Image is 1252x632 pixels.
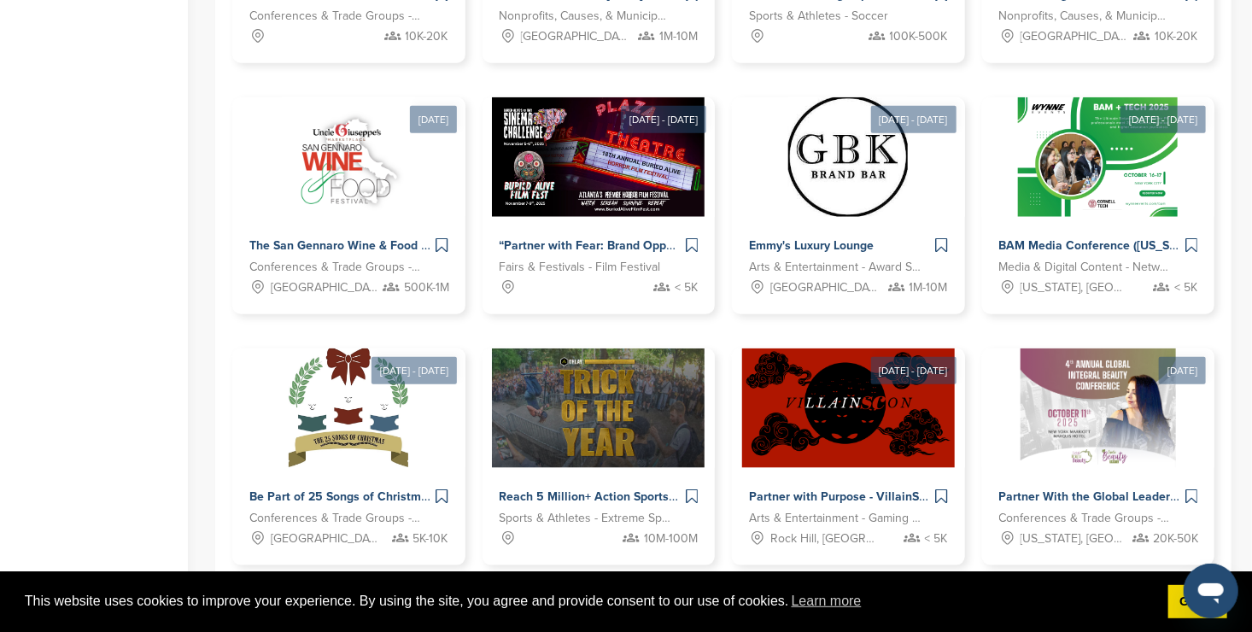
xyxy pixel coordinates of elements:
[249,258,423,277] span: Conferences & Trade Groups - Entertainment
[492,97,705,217] img: Sponsorpitch &
[1018,97,1178,217] img: Sponsorpitch &
[271,278,378,297] span: [GEOGRAPHIC_DATA], [GEOGRAPHIC_DATA]
[871,357,957,384] div: [DATE] - [DATE]
[521,27,629,46] span: [GEOGRAPHIC_DATA], [GEOGRAPHIC_DATA]
[232,321,465,565] a: [DATE] - [DATE] Sponsorpitch & Be Part of 25 Songs of Christmas LIVE – A Holiday Experience That ...
[749,238,874,253] span: Emmy's Luxury Lounge
[500,238,906,253] span: “Partner with Fear: Brand Opportunities at the Buried Alive Film Festival”
[483,348,716,565] a: Sponsorpitch & Reach 5 Million+ Action Sports Fans Sports & Athletes - Extreme Sports 10M-100M
[742,348,955,468] img: Sponsorpitch &
[500,258,661,277] span: Fairs & Festivals - Film Festival
[890,27,948,46] span: 100K-500K
[1155,27,1197,46] span: 10K-20K
[675,278,698,297] span: < 5K
[925,530,948,548] span: < 5K
[732,70,965,314] a: [DATE] - [DATE] Sponsorpitch & Emmy's Luxury Lounge Arts & Entertainment - Award Show [GEOGRAPHIC...
[1168,585,1227,619] a: dismiss cookie message
[289,348,408,468] img: Sponsorpitch &
[749,7,888,26] span: Sports & Athletes - Soccer
[1184,564,1238,618] iframe: Button to launch messaging window
[749,258,922,277] span: Arts & Entertainment - Award Show
[1021,348,1176,468] img: Sponsorpitch &
[249,7,423,26] span: Conferences & Trade Groups - Entertainment
[871,106,957,133] div: [DATE] - [DATE]
[25,588,1155,614] span: This website uses cookies to improve your experience. By using the site, you agree and provide co...
[1154,530,1199,548] span: 20K-50K
[659,27,698,46] span: 1M-10M
[271,530,378,548] span: [GEOGRAPHIC_DATA], [GEOGRAPHIC_DATA]
[982,321,1215,565] a: [DATE] Sponsorpitch & Partner With the Global Leaders in Aesthetics Conferences & Trade Groups - ...
[770,530,878,548] span: Rock Hill, [GEOGRAPHIC_DATA]
[413,530,448,548] span: 5K-10K
[249,238,465,253] span: The San Gennaro Wine & Food Festival
[249,489,686,504] span: Be Part of 25 Songs of Christmas LIVE – A Holiday Experience That Gives Back
[406,27,448,46] span: 10K-20K
[982,70,1215,314] a: [DATE] - [DATE] Sponsorpitch & BAM Media Conference ([US_STATE]) - Business and Technical Media M...
[500,489,699,504] span: Reach 5 Million+ Action Sports Fans
[789,588,864,614] a: learn more about cookies
[1021,530,1128,548] span: [US_STATE], [GEOGRAPHIC_DATA]
[232,70,465,314] a: [DATE] Sponsorpitch & The San Gennaro Wine & Food Festival Conferences & Trade Groups - Entertain...
[500,7,673,26] span: Nonprofits, Causes, & Municipalities - Diversity, Equity and Inclusion
[788,97,908,217] img: Sponsorpitch &
[749,489,974,504] span: Partner with Purpose - VillainSCon 2025
[404,278,449,297] span: 500K-1M
[249,509,423,528] span: Conferences & Trade Groups - Entertainment
[410,106,457,133] div: [DATE]
[999,509,1173,528] span: Conferences & Trade Groups - Health and Wellness
[999,258,1173,277] span: Media & Digital Content - Networking
[500,509,673,528] span: Sports & Athletes - Extreme Sports
[1021,278,1128,297] span: [US_STATE], [GEOGRAPHIC_DATA]
[1120,106,1206,133] div: [DATE] - [DATE]
[732,321,965,565] a: [DATE] - [DATE] Sponsorpitch & Partner with Purpose - VillainSCon 2025 Arts & Entertainment - Gam...
[282,97,416,217] img: Sponsorpitch &
[770,278,878,297] span: [GEOGRAPHIC_DATA], [GEOGRAPHIC_DATA]
[1021,27,1128,46] span: [GEOGRAPHIC_DATA], [GEOGRAPHIC_DATA]
[1174,278,1197,297] span: < 5K
[621,106,706,133] div: [DATE] - [DATE]
[483,70,716,314] a: [DATE] - [DATE] Sponsorpitch & “Partner with Fear: Brand Opportunities at the Buried Alive Film F...
[910,278,948,297] span: 1M-10M
[492,348,705,468] img: Sponsorpitch &
[372,357,457,384] div: [DATE] - [DATE]
[644,530,698,548] span: 10M-100M
[749,509,922,528] span: Arts & Entertainment - Gaming Conventions
[999,7,1173,26] span: Nonprofits, Causes, & Municipalities - Health and Wellness
[1159,357,1206,384] div: [DATE]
